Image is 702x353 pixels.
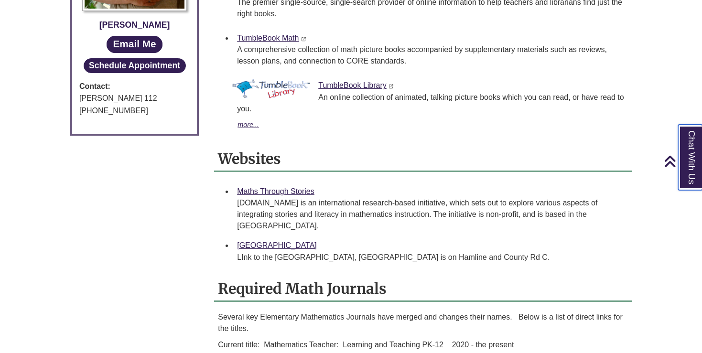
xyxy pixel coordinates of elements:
div: [PERSON_NAME] 112 [79,92,190,105]
h2: Required Math Journals [214,277,632,302]
i: This link opens in a new window [301,37,306,41]
a: [GEOGRAPHIC_DATA] [237,241,317,249]
button: more... [237,119,259,131]
a: TumbleBook Math [237,34,299,42]
div: [PERSON_NAME] [79,18,190,32]
h2: Websites [214,147,632,172]
i: This link opens in a new window [389,84,394,88]
button: Schedule Appointment [84,58,186,73]
a: Back to Top [664,155,700,168]
p: An online collection of animated, talking picture books which you can read, or have read to you. [237,92,624,115]
strong: Contact: [79,80,190,93]
div: [DOMAIN_NAME] is an international research-based initiative, which sets out to explore various as... [237,197,624,232]
a: Email Me [107,36,162,53]
p: Several key Elementary Mathematics Journals have merged and changes their names. Below is a list ... [218,311,628,334]
div: LInk to the [GEOGRAPHIC_DATA], [GEOGRAPHIC_DATA] is on Hamline and County Rd C. [237,252,624,263]
a: Maths Through Stories [237,187,314,195]
a: Cover ArtTumbleBook Library [318,81,387,89]
img: Cover Art [230,79,316,98]
p: A comprehensive collection of math picture books accompanied by supplementary materials such as r... [237,44,624,67]
div: [PHONE_NUMBER] [79,105,190,117]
